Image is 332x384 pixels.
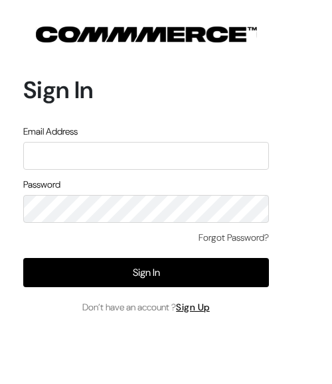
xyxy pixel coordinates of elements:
a: Forgot Password? [199,231,269,245]
h1: Sign In [23,76,269,104]
span: Don’t have an account ? [82,300,210,314]
button: Sign In [23,258,269,287]
a: Sign Up [176,301,210,313]
label: Password [23,178,60,192]
label: Email Address [23,125,78,139]
img: COMMMERCE [36,27,257,42]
